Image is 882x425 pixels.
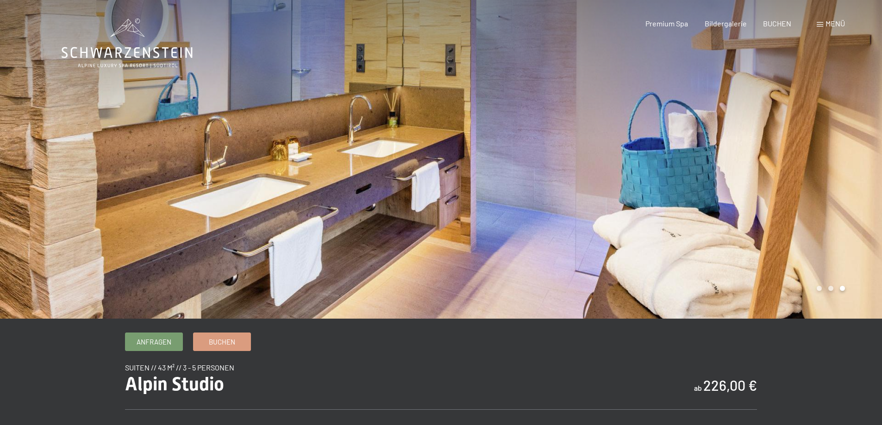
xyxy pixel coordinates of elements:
span: ab [694,383,702,392]
span: Anfragen [137,337,171,347]
a: BUCHEN [763,19,791,28]
span: Alpin Studio [125,373,224,395]
span: Menü [826,19,845,28]
a: Premium Spa [645,19,688,28]
a: Anfragen [125,333,182,351]
span: Suiten // 43 m² // 3 - 5 Personen [125,363,234,372]
a: Bildergalerie [705,19,747,28]
b: 226,00 € [703,377,757,394]
span: Buchen [209,337,235,347]
a: Buchen [194,333,250,351]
